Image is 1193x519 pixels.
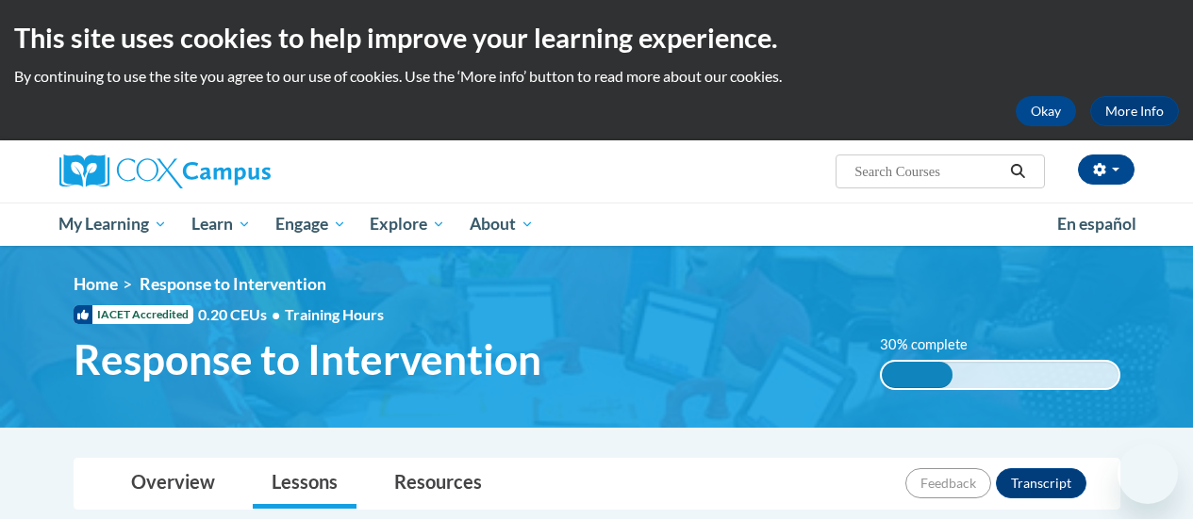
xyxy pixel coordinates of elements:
span: 0.20 CEUs [198,304,285,325]
a: Home [74,274,118,294]
h2: This site uses cookies to help improve your learning experience. [14,19,1179,57]
div: 30% complete [882,362,953,388]
span: About [470,213,534,235]
button: Transcript [996,468,1086,498]
span: Learn [191,213,251,235]
a: Resources [375,459,501,509]
label: 30% complete [880,334,988,355]
input: Search Courses [853,160,1003,183]
span: En español [1057,214,1136,234]
img: Cox Campus [59,154,271,188]
a: More Info [1090,96,1179,126]
button: Okay [1016,96,1076,126]
span: Response to Intervention [140,274,326,294]
span: IACET Accredited [74,305,193,324]
p: By continuing to use the site you agree to our use of cookies. Use the ‘More info’ button to read... [14,66,1179,87]
a: About [457,203,546,246]
button: Feedback [905,468,991,498]
a: Lessons [253,459,356,509]
a: Overview [112,459,234,509]
button: Search [1003,160,1032,183]
div: Main menu [45,203,1149,246]
a: Engage [263,203,358,246]
button: Account Settings [1078,154,1135,185]
a: En español [1045,204,1149,244]
a: Cox Campus [59,154,399,188]
iframe: Button to launch messaging window [1118,444,1178,504]
a: My Learning [47,203,180,246]
span: • [272,305,280,323]
span: Response to Intervention [74,334,541,384]
a: Learn [179,203,263,246]
span: My Learning [58,213,167,235]
span: Explore [370,213,445,235]
span: Engage [275,213,346,235]
a: Explore [357,203,457,246]
span: Training Hours [285,305,384,323]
